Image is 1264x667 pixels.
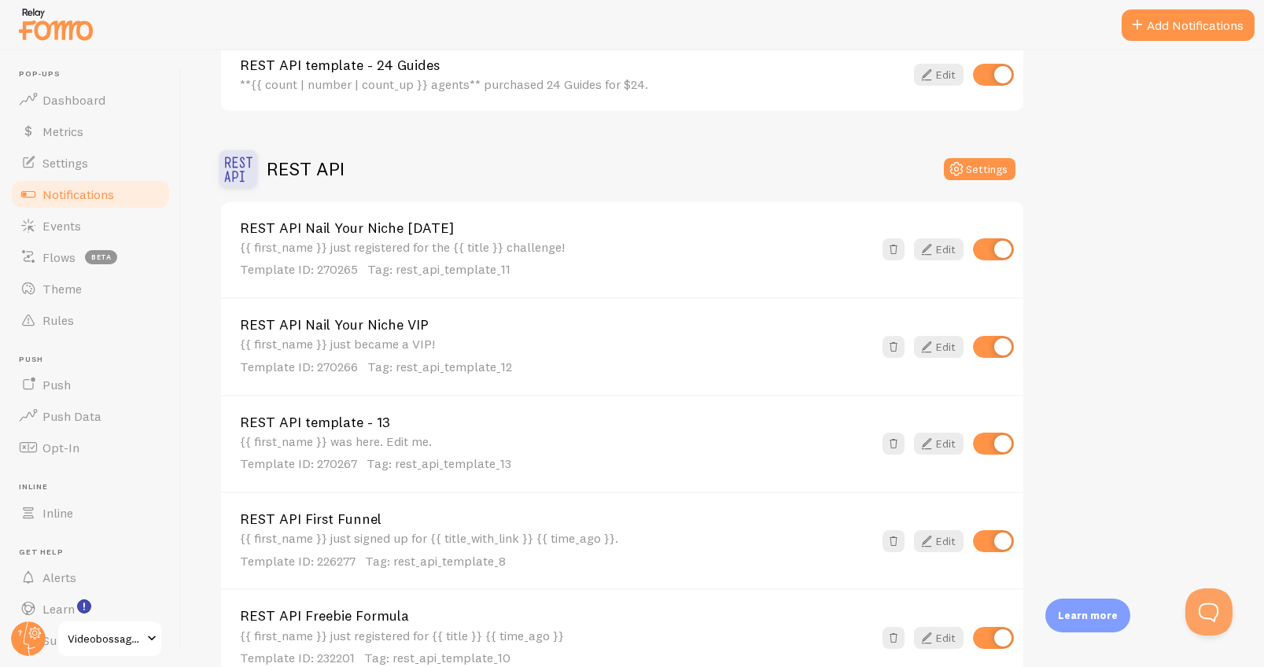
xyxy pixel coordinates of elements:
[9,241,171,273] a: Flows beta
[1058,608,1118,623] p: Learn more
[9,497,171,529] a: Inline
[365,553,506,569] span: Tag: rest_api_template_8
[240,553,356,569] span: Template ID: 226277
[42,569,76,585] span: Alerts
[240,650,355,665] span: Template ID: 232201
[42,281,82,297] span: Theme
[42,92,105,108] span: Dashboard
[9,84,171,116] a: Dashboard
[42,218,81,234] span: Events
[240,77,905,91] div: **{{ count | number | count_up }} agents** purchased 24 Guides for $24.
[1185,588,1233,636] iframe: Help Scout Beacon - Open
[914,64,964,86] a: Edit
[9,432,171,463] a: Opt-In
[240,455,357,471] span: Template ID: 270267
[9,304,171,336] a: Rules
[944,158,1015,180] button: Settings
[367,455,511,471] span: Tag: rest_api_template_13
[9,562,171,593] a: Alerts
[19,69,171,79] span: Pop-ups
[42,123,83,139] span: Metrics
[914,336,964,358] a: Edit
[42,408,101,424] span: Push Data
[42,505,73,521] span: Inline
[240,359,358,374] span: Template ID: 270266
[914,530,964,552] a: Edit
[240,628,873,667] div: {{ first_name }} just registered for {{ title }} {{ time_ago }}
[9,179,171,210] a: Notifications
[367,359,512,374] span: Tag: rest_api_template_12
[267,157,345,181] h2: REST API
[914,433,964,455] a: Edit
[57,620,163,658] a: Videobossagent
[914,238,964,260] a: Edit
[240,512,873,526] a: REST API First Funnel
[9,400,171,432] a: Push Data
[77,599,91,614] svg: <p>Watch New Feature Tutorials!</p>
[9,593,171,625] a: Learn
[42,601,75,617] span: Learn
[240,415,873,429] a: REST API template - 13
[42,186,114,202] span: Notifications
[240,261,358,277] span: Template ID: 270265
[240,337,873,375] div: {{ first_name }} just became a VIP!
[19,482,171,492] span: Inline
[42,377,71,392] span: Push
[240,58,905,72] a: REST API template - 24 Guides
[19,355,171,365] span: Push
[240,531,873,569] div: {{ first_name }} just signed up for {{ title_with_link }} {{ time_ago }}.
[240,609,873,623] a: REST API Freebie Formula
[240,221,873,235] a: REST API Nail Your Niche [DATE]
[17,4,95,44] img: fomo-relay-logo-orange.svg
[219,150,257,188] img: REST API
[364,650,510,665] span: Tag: rest_api_template_10
[367,261,510,277] span: Tag: rest_api_template_11
[42,312,74,328] span: Rules
[1045,599,1130,632] div: Learn more
[9,116,171,147] a: Metrics
[9,210,171,241] a: Events
[9,369,171,400] a: Push
[68,629,142,648] span: Videobossagent
[9,147,171,179] a: Settings
[42,440,79,455] span: Opt-In
[240,240,873,278] div: {{ first_name }} just registered for the {{ title }} challenge!
[240,318,873,332] a: REST API Nail Your Niche VIP
[9,273,171,304] a: Theme
[19,547,171,558] span: Get Help
[914,627,964,649] a: Edit
[42,249,76,265] span: Flows
[42,155,88,171] span: Settings
[85,250,117,264] span: beta
[240,434,873,473] div: {{ first_name }} was here. Edit me.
